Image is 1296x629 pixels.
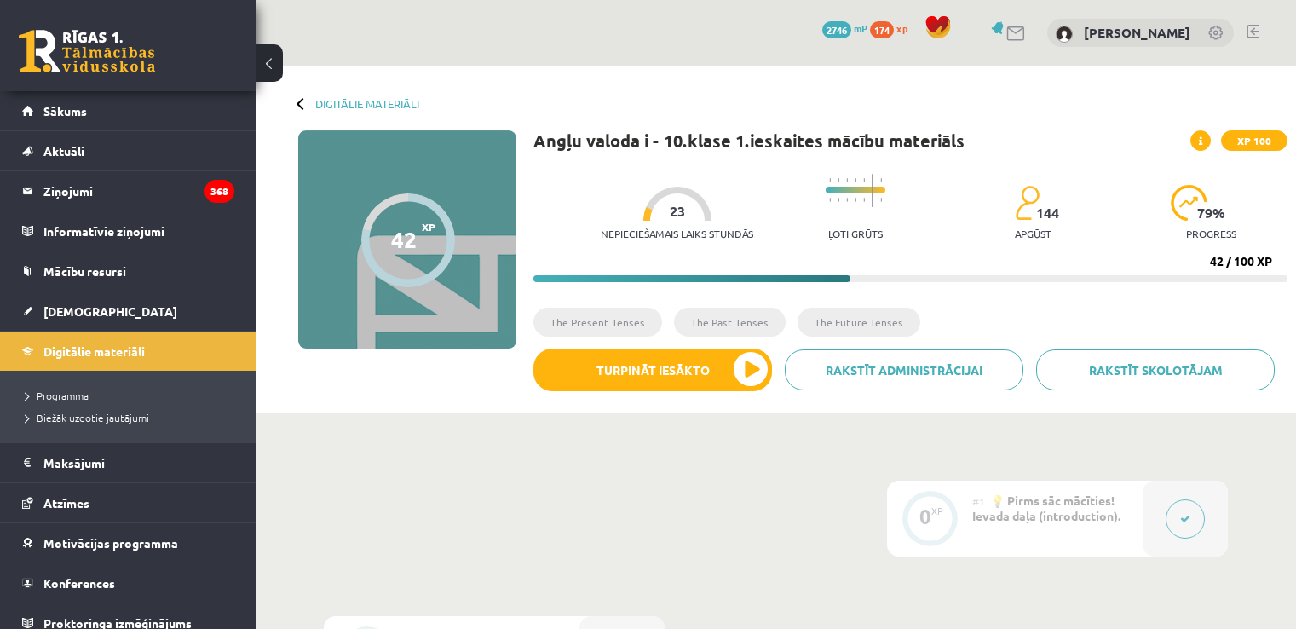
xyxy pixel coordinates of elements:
[533,349,772,391] button: Turpināt iesākto
[829,198,831,202] img: icon-short-line-57e1e144782c952c97e751825c79c345078a6d821885a25fce030b3d8c18986b.svg
[1186,228,1236,239] p: progress
[43,303,177,319] span: [DEMOGRAPHIC_DATA]
[43,343,145,359] span: Digitālie materiāli
[22,483,234,522] a: Atzīmes
[855,178,856,182] img: icon-short-line-57e1e144782c952c97e751825c79c345078a6d821885a25fce030b3d8c18986b.svg
[972,493,1120,523] span: 💡 Pirms sāc mācīties! Ievada daļa (introduction).
[22,211,234,251] a: Informatīvie ziņojumi
[838,178,839,182] img: icon-short-line-57e1e144782c952c97e751825c79c345078a6d821885a25fce030b3d8c18986b.svg
[880,198,882,202] img: icon-short-line-57e1e144782c952c97e751825c79c345078a6d821885a25fce030b3d8c18986b.svg
[854,21,867,35] span: mP
[391,227,417,252] div: 42
[1015,228,1051,239] p: apgūst
[22,251,234,291] a: Mācību resursi
[22,563,234,603] a: Konferences
[670,204,685,219] span: 23
[931,506,943,516] div: XP
[19,30,155,72] a: Rīgas 1. Tālmācības vidusskola
[1056,26,1073,43] img: Rebeka Sanoka
[863,178,865,182] img: icon-short-line-57e1e144782c952c97e751825c79c345078a6d821885a25fce030b3d8c18986b.svg
[43,211,234,251] legend: Informatīvie ziņojumi
[22,523,234,563] a: Motivācijas programma
[872,174,873,207] img: icon-long-line-d9ea69661e0d244f92f715978eff75569469978d946b2353a9bb055b3ed8787d.svg
[880,178,882,182] img: icon-short-line-57e1e144782c952c97e751825c79c345078a6d821885a25fce030b3d8c18986b.svg
[204,180,234,203] i: 368
[1015,185,1040,221] img: students-c634bb4e5e11cddfef0936a35e636f08e4e9abd3cc4e673bd6f9a4125e45ecb1.svg
[785,349,1023,390] a: Rakstīt administrācijai
[822,21,851,38] span: 2746
[26,389,89,402] span: Programma
[22,171,234,211] a: Ziņojumi368
[43,103,87,118] span: Sākums
[43,171,234,211] legend: Ziņojumi
[846,198,848,202] img: icon-short-line-57e1e144782c952c97e751825c79c345078a6d821885a25fce030b3d8c18986b.svg
[1084,24,1190,41] a: [PERSON_NAME]
[798,308,920,337] li: The Future Tenses
[533,308,662,337] li: The Present Tenses
[828,228,883,239] p: Ļoti grūts
[533,130,965,151] h1: Angļu valoda i - 10.klase 1.ieskaites mācību materiāls
[43,495,89,511] span: Atzīmes
[601,228,753,239] p: Nepieciešamais laiks stundās
[22,332,234,371] a: Digitālie materiāli
[43,263,126,279] span: Mācību resursi
[822,21,867,35] a: 2746 mP
[846,178,848,182] img: icon-short-line-57e1e144782c952c97e751825c79c345078a6d821885a25fce030b3d8c18986b.svg
[422,221,435,233] span: XP
[863,198,865,202] img: icon-short-line-57e1e144782c952c97e751825c79c345078a6d821885a25fce030b3d8c18986b.svg
[315,97,419,110] a: Digitālie materiāli
[1036,205,1059,221] span: 144
[838,198,839,202] img: icon-short-line-57e1e144782c952c97e751825c79c345078a6d821885a25fce030b3d8c18986b.svg
[26,411,149,424] span: Biežāk uzdotie jautājumi
[829,178,831,182] img: icon-short-line-57e1e144782c952c97e751825c79c345078a6d821885a25fce030b3d8c18986b.svg
[1171,185,1207,221] img: icon-progress-161ccf0a02000e728c5f80fcf4c31c7af3da0e1684b2b1d7c360e028c24a22f1.svg
[43,575,115,591] span: Konferences
[1221,130,1287,151] span: XP 100
[43,143,84,159] span: Aktuāli
[1036,349,1275,390] a: Rakstīt skolotājam
[43,443,234,482] legend: Maksājumi
[855,198,856,202] img: icon-short-line-57e1e144782c952c97e751825c79c345078a6d821885a25fce030b3d8c18986b.svg
[22,291,234,331] a: [DEMOGRAPHIC_DATA]
[870,21,916,35] a: 174 xp
[22,443,234,482] a: Maksājumi
[22,91,234,130] a: Sākums
[1197,205,1226,221] span: 79 %
[43,535,178,551] span: Motivācijas programma
[22,131,234,170] a: Aktuāli
[26,410,239,425] a: Biežāk uzdotie jautājumi
[919,509,931,524] div: 0
[896,21,907,35] span: xp
[26,388,239,403] a: Programma
[870,21,894,38] span: 174
[674,308,786,337] li: The Past Tenses
[972,494,985,508] span: #1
